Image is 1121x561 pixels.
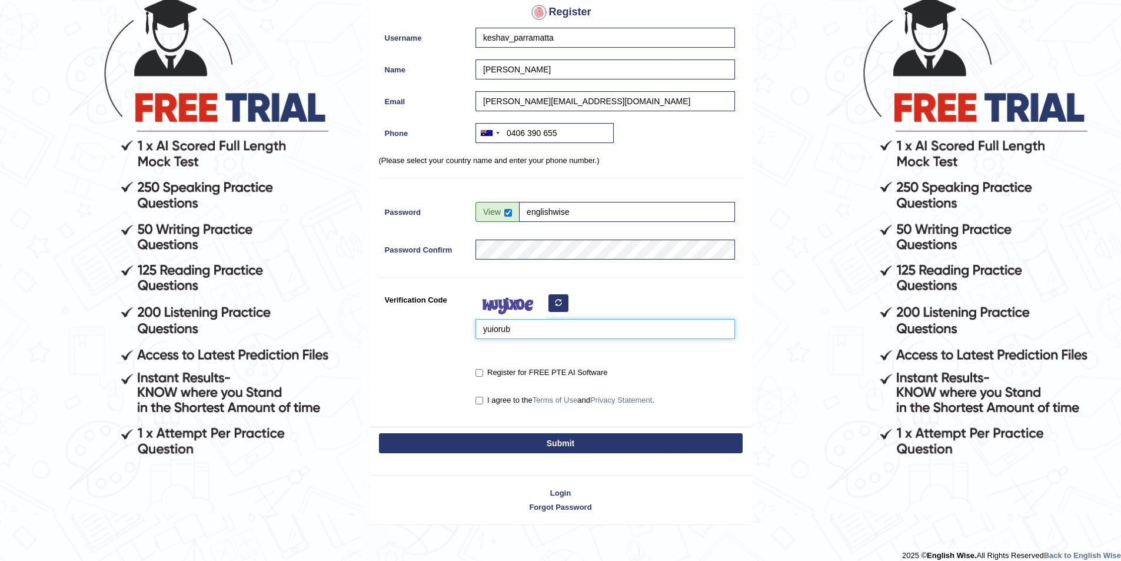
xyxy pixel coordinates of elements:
label: Username [379,28,470,44]
a: Terms of Use [533,396,578,404]
input: +61 412 345 678 [475,123,614,143]
input: I agree to theTerms of UseandPrivacy Statement. [475,397,483,404]
h4: Register [379,3,743,22]
div: 2025 © All Rights Reserved [902,544,1121,561]
label: Register for FREE PTE AI Software [475,367,607,379]
label: Phone [379,123,470,139]
label: I agree to the and . [475,394,654,406]
a: Back to English Wise [1044,551,1121,560]
label: Password [379,202,470,218]
p: (Please select your country name and enter your phone number.) [379,155,743,166]
button: Submit [379,433,743,453]
a: Login [370,487,751,499]
strong: English Wise. [927,551,976,560]
input: Register for FREE PTE AI Software [475,369,483,377]
div: Australia: +61 [476,124,503,142]
label: Name [379,59,470,75]
a: Forgot Password [370,502,751,513]
input: Show/Hide Password [504,209,512,217]
a: Privacy Statement [590,396,653,404]
label: Password Confirm [379,240,470,255]
label: Email [379,91,470,107]
label: Verification Code [379,290,470,306]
